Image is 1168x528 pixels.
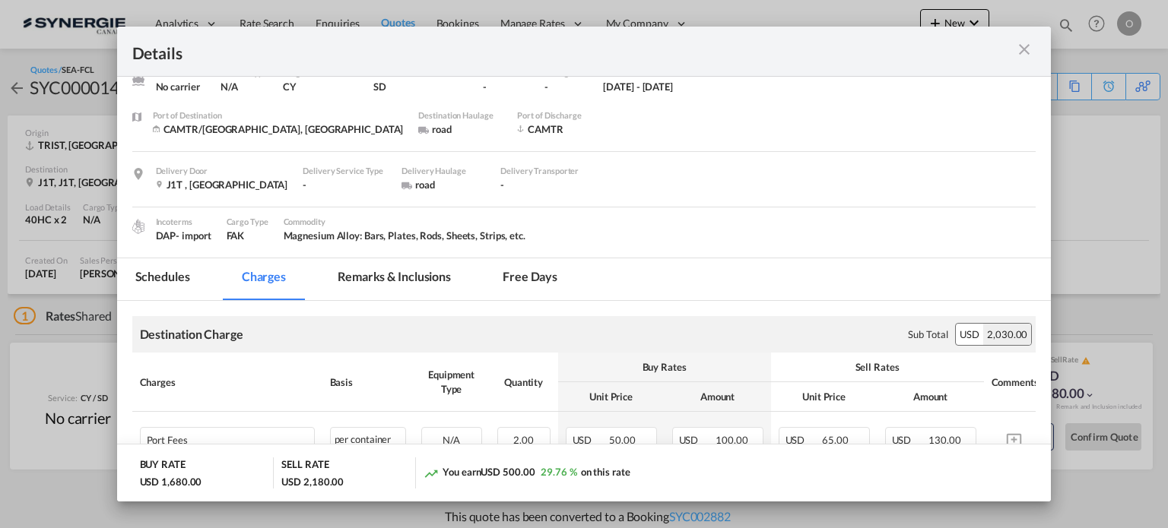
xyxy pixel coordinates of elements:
[573,434,608,446] span: USD
[284,215,525,229] div: Commodity
[284,229,525,242] span: Magnesium Alloy: Bars, Plates, Rods, Sheets, Strips, etc.
[281,457,328,475] div: SELL RATE
[483,80,529,93] div: -
[373,80,468,93] div: SD
[140,375,315,389] div: Charges
[517,122,639,136] div: CAMTR
[558,382,665,412] th: Unit Price
[283,80,358,93] div: CY
[117,258,592,300] md-pagination-wrapper: Use the left and right arrow keys to navigate between tabs
[424,466,439,481] md-icon: icon-trending-up
[156,229,211,242] div: DAP
[771,382,878,412] th: Unit Price
[892,434,927,446] span: USD
[878,382,984,412] th: Amount
[566,360,763,374] div: Buy Rates
[176,229,211,242] div: - import
[140,457,186,475] div: BUY RATE
[418,122,502,136] div: road
[156,164,288,178] div: Delivery Door
[117,258,208,300] md-tab-item: Schedules
[221,81,238,93] span: N/A
[984,353,1045,412] th: Comments
[227,229,268,242] div: FAK
[779,360,976,374] div: Sell Rates
[484,258,576,300] md-tab-item: Free days
[603,80,673,93] div: 24 Jul 2025 - 26 Sep 2025
[117,27,1052,502] md-dialog: Port of Loading ...
[1015,40,1033,58] md-icon: icon-close m-3 fg-AAA8AD cursor
[500,178,584,191] div: -
[908,327,947,341] div: Sub Total
[281,475,344,488] div: USD 2,180.00
[481,466,535,478] span: USD 500.00
[541,466,576,478] span: 29.76 %
[679,434,714,446] span: USD
[424,465,630,481] div: You earn on this rate
[401,164,485,178] div: Delivery Haulage
[609,434,636,446] span: 50.00
[786,434,820,446] span: USD
[156,215,211,229] div: Incoterms
[153,122,404,136] div: CAMTR/Montreal, QC
[130,218,147,235] img: cargo.png
[224,258,304,300] md-tab-item: Charges
[443,434,460,446] span: N/A
[956,324,983,345] div: USD
[330,427,406,454] div: per container
[303,178,386,191] div: -
[303,164,386,178] div: Delivery Service Type
[983,324,1031,345] div: 2,030.00
[517,109,639,122] div: Port of Discharge
[421,368,482,395] div: Equipment Type
[156,80,206,93] div: No carrier
[822,434,849,446] span: 65.00
[513,434,534,446] span: 2.00
[132,42,946,61] div: Details
[140,475,202,488] div: USD 1,680.00
[227,215,268,229] div: Cargo Type
[500,164,584,178] div: Delivery Transporter
[156,178,288,191] div: J1T , Canada
[665,382,771,412] th: Amount
[319,258,469,300] md-tab-item: Remarks & Inclusions
[147,428,268,446] div: Port Fees
[418,109,502,122] div: Destination Haulage
[401,178,485,191] div: road
[716,434,747,446] span: 100.00
[544,80,589,93] div: -
[153,109,404,122] div: Port of Destination
[497,375,551,389] div: Quantity
[140,326,243,343] div: Destination Charge
[928,434,960,446] span: 130.00
[330,375,406,389] div: Basis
